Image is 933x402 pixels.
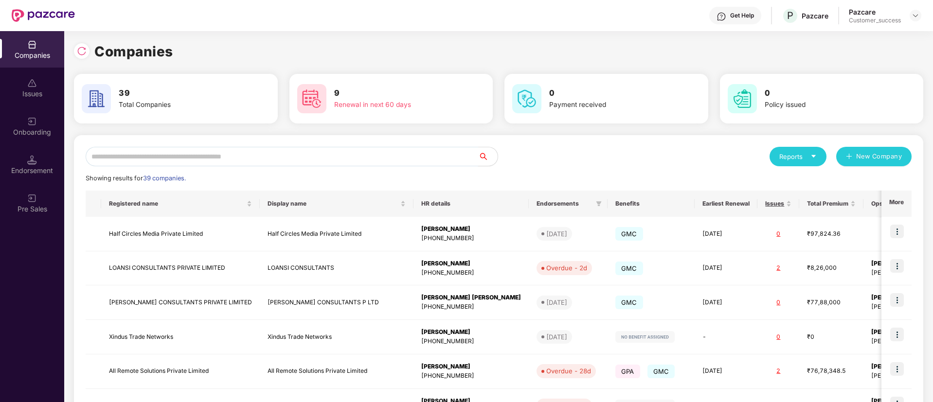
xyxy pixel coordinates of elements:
button: search [478,147,498,166]
div: [PERSON_NAME] [PERSON_NAME] [421,293,521,302]
img: svg+xml;base64,PHN2ZyB3aWR0aD0iMjAiIGhlaWdodD0iMjAiIHZpZXdCb3g9IjAgMCAyMCAyMCIgZmlsbD0ibm9uZSIgeG... [27,117,37,126]
div: [PHONE_NUMBER] [421,268,521,278]
div: Renewal in next 60 days [334,100,457,110]
th: Benefits [608,191,695,217]
div: ₹76,78,348.5 [807,367,856,376]
td: [DATE] [695,217,757,251]
td: [DATE] [695,354,757,389]
img: svg+xml;base64,PHN2ZyBpZD0iSGVscC0zMngzMiIgeG1sbnM9Imh0dHA6Ly93d3cudzMub3JnLzIwMDAvc3ZnIiB3aWR0aD... [717,12,726,21]
span: P [787,10,793,21]
img: icon [890,293,904,307]
td: [PERSON_NAME] CONSULTANTS PRIVATE LIMITED [101,285,260,320]
span: Issues [765,200,784,208]
th: Total Premium [799,191,863,217]
img: svg+xml;base64,PHN2ZyBpZD0iRHJvcGRvd24tMzJ4MzIiIHhtbG5zPSJodHRwOi8vd3d3LnczLm9yZy8yMDAwL3N2ZyIgd2... [912,12,919,19]
img: svg+xml;base64,PHN2ZyB4bWxucz0iaHR0cDovL3d3dy53My5vcmcvMjAwMC9zdmciIHdpZHRoPSI2MCIgaGVpZ2h0PSI2MC... [728,84,757,113]
div: 0 [765,332,791,342]
div: [PHONE_NUMBER] [421,302,521,312]
span: GMC [647,365,675,378]
th: Registered name [101,191,260,217]
div: 2 [765,263,791,273]
td: LOANSI CONSULTANTS [260,251,413,286]
span: New Company [856,152,902,161]
td: All Remote Solutions Private Limited [101,354,260,389]
span: caret-down [810,153,817,159]
div: 0 [765,298,791,307]
div: Payment received [549,100,672,110]
span: filter [596,201,602,207]
th: HR details [413,191,529,217]
h3: 39 [119,87,241,100]
td: All Remote Solutions Private Limited [260,354,413,389]
th: Issues [757,191,799,217]
div: [PERSON_NAME] [421,259,521,268]
td: [PERSON_NAME] CONSULTANTS P LTD [260,285,413,320]
span: Display name [268,200,398,208]
div: ₹97,824.36 [807,229,856,239]
div: ₹77,88,000 [807,298,856,307]
td: Xindus Trade Networks [260,320,413,354]
td: Half Circles Media Private Limited [260,217,413,251]
div: [PERSON_NAME] [421,362,521,371]
h3: 0 [549,87,672,100]
span: Total Premium [807,200,848,208]
div: ₹0 [807,332,856,342]
h3: 9 [334,87,457,100]
img: svg+xml;base64,PHN2ZyBpZD0iQ29tcGFuaWVzIiB4bWxucz0iaHR0cDovL3d3dy53My5vcmcvMjAwMC9zdmciIHdpZHRoPS... [27,40,37,50]
h1: Companies [94,41,173,62]
img: svg+xml;base64,PHN2ZyB4bWxucz0iaHR0cDovL3d3dy53My5vcmcvMjAwMC9zdmciIHdpZHRoPSI2MCIgaGVpZ2h0PSI2MC... [297,84,326,113]
th: Display name [260,191,413,217]
div: Overdue - 28d [546,366,591,376]
span: Endorsements [537,200,592,208]
div: Reports [779,152,817,161]
img: svg+xml;base64,PHN2ZyB4bWxucz0iaHR0cDovL3d3dy53My5vcmcvMjAwMC9zdmciIHdpZHRoPSI2MCIgaGVpZ2h0PSI2MC... [82,84,111,113]
div: [DATE] [546,297,567,307]
div: [PHONE_NUMBER] [421,371,521,381]
button: plusNew Company [836,147,912,166]
td: LOANSI CONSULTANTS PRIVATE LIMITED [101,251,260,286]
span: filter [594,198,604,210]
img: svg+xml;base64,PHN2ZyBpZD0iSXNzdWVzX2Rpc2FibGVkIiB4bWxucz0iaHR0cDovL3d3dy53My5vcmcvMjAwMC9zdmciIH... [27,78,37,88]
div: [PHONE_NUMBER] [421,234,521,243]
div: [PERSON_NAME] [421,328,521,337]
div: Customer_success [849,17,901,24]
img: svg+xml;base64,PHN2ZyB4bWxucz0iaHR0cDovL3d3dy53My5vcmcvMjAwMC9zdmciIHdpZHRoPSIxMjIiIGhlaWdodD0iMj... [615,331,675,343]
span: plus [846,153,852,161]
th: More [881,191,912,217]
span: GMC [615,227,643,241]
td: - [695,320,757,354]
img: icon [890,259,904,273]
div: 0 [765,229,791,239]
div: ₹8,26,000 [807,263,856,273]
td: Xindus Trade Networks [101,320,260,354]
h3: 0 [765,87,887,100]
div: Overdue - 2d [546,263,587,273]
img: svg+xml;base64,PHN2ZyB4bWxucz0iaHR0cDovL3d3dy53My5vcmcvMjAwMC9zdmciIHdpZHRoPSI2MCIgaGVpZ2h0PSI2MC... [512,84,541,113]
div: 2 [765,367,791,376]
span: search [478,153,498,160]
div: Pazcare [849,7,901,17]
span: GMC [615,262,643,275]
span: 39 companies. [143,175,186,182]
div: Total Companies [119,100,241,110]
div: Policy issued [765,100,887,110]
img: svg+xml;base64,PHN2ZyB3aWR0aD0iMjAiIGhlaWdodD0iMjAiIHZpZXdCb3g9IjAgMCAyMCAyMCIgZmlsbD0ibm9uZSIgeG... [27,193,37,203]
span: GPA [615,365,640,378]
div: Pazcare [802,11,828,20]
div: Get Help [730,12,754,19]
span: GMC [615,296,643,309]
img: icon [890,225,904,238]
img: svg+xml;base64,PHN2ZyBpZD0iUmVsb2FkLTMyeDMyIiB4bWxucz0iaHR0cDovL3d3dy53My5vcmcvMjAwMC9zdmciIHdpZH... [77,46,87,56]
th: Earliest Renewal [695,191,757,217]
div: [DATE] [546,332,567,342]
img: icon [890,362,904,376]
div: [DATE] [546,229,567,239]
div: [PERSON_NAME] [421,225,521,234]
span: Showing results for [86,175,186,182]
img: icon [890,328,904,341]
img: New Pazcare Logo [12,9,75,22]
span: Registered name [109,200,245,208]
td: [DATE] [695,251,757,286]
td: [DATE] [695,285,757,320]
div: [PHONE_NUMBER] [421,337,521,346]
